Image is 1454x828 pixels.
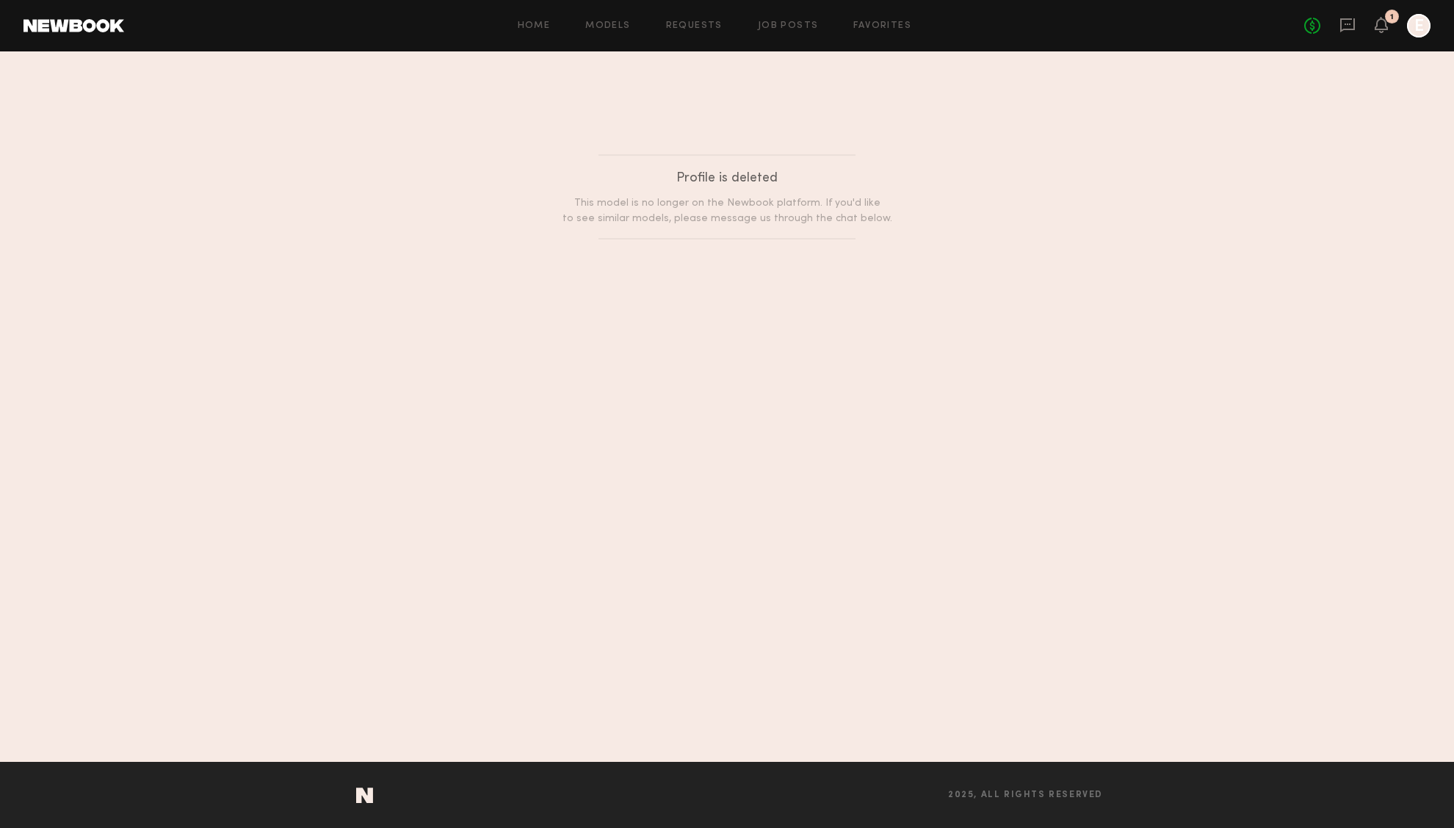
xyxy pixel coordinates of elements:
[561,168,893,190] div: Profile is deleted
[585,21,630,31] a: Models
[1390,13,1394,21] div: 1
[1407,14,1431,37] a: E
[561,195,893,226] p: This model is no longer on the Newbook platform. If you'd like to see similar models, please mess...
[518,21,551,31] a: Home
[758,21,819,31] a: Job Posts
[948,791,1103,800] span: 2025, all rights reserved
[853,21,911,31] a: Favorites
[666,21,723,31] a: Requests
